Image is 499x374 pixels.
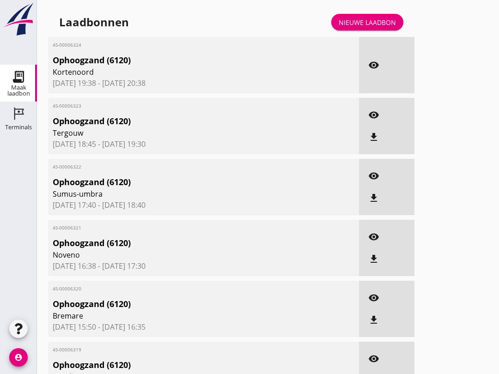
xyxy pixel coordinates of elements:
[53,310,304,321] span: Bremare
[53,249,304,260] span: Noveno
[368,109,379,121] i: visibility
[9,348,28,367] i: account_circle
[368,314,379,326] i: file_download
[368,292,379,303] i: visibility
[53,176,304,188] span: Ophoogzand (6120)
[53,54,304,66] span: Ophoogzand (6120)
[53,42,304,48] span: 4S-00006324
[53,346,304,353] span: 4S-00006319
[53,139,354,150] span: [DATE] 18:45 - [DATE] 19:30
[53,78,354,89] span: [DATE] 19:38 - [DATE] 20:38
[53,163,304,170] span: 4S-00006322
[53,188,304,199] span: Sumus-umbra
[53,285,304,292] span: 4S-00006320
[53,260,354,271] span: [DATE] 16:38 - [DATE] 17:30
[59,15,129,30] div: Laadbonnen
[2,2,35,36] img: logo-small.a267ee39.svg
[53,199,354,211] span: [DATE] 17:40 - [DATE] 18:40
[53,298,304,310] span: Ophoogzand (6120)
[53,115,304,127] span: Ophoogzand (6120)
[368,60,379,71] i: visibility
[339,18,396,27] div: Nieuwe laadbon
[368,253,379,265] i: file_download
[368,170,379,181] i: visibility
[331,14,403,30] a: Nieuwe laadbon
[53,321,354,332] span: [DATE] 15:50 - [DATE] 16:35
[5,124,32,130] div: Terminals
[53,103,304,109] span: 4S-00006323
[53,237,304,249] span: Ophoogzand (6120)
[368,193,379,204] i: file_download
[53,66,304,78] span: Kortenoord
[53,224,304,231] span: 4S-00006321
[368,353,379,364] i: visibility
[368,132,379,143] i: file_download
[53,127,304,139] span: Tergouw
[53,359,304,371] span: Ophoogzand (6120)
[368,231,379,242] i: visibility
